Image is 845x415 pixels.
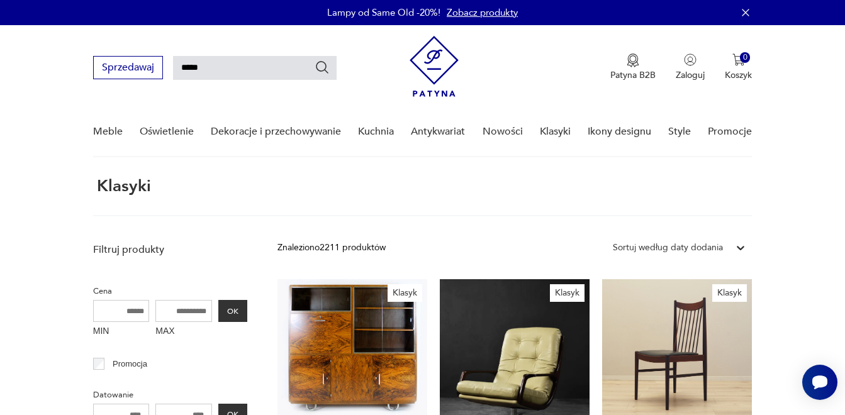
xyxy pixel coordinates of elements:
[627,53,639,67] img: Ikona medalu
[140,108,194,156] a: Oświetlenie
[211,108,341,156] a: Dekoracje i przechowywanie
[155,322,212,342] label: MAX
[93,64,163,73] a: Sprzedawaj
[411,108,465,156] a: Antykwariat
[358,108,394,156] a: Kuchnia
[315,60,330,75] button: Szukaj
[218,300,247,322] button: OK
[93,108,123,156] a: Meble
[613,241,723,255] div: Sortuj według daty dodania
[610,53,656,81] button: Patyna B2B
[277,241,386,255] div: Znaleziono 2211 produktów
[740,52,751,63] div: 0
[676,53,705,81] button: Zaloguj
[113,357,147,371] p: Promocja
[725,53,752,81] button: 0Koszyk
[93,243,247,257] p: Filtruj produkty
[708,108,752,156] a: Promocje
[610,69,656,81] p: Patyna B2B
[447,6,518,19] a: Zobacz produkty
[725,69,752,81] p: Koszyk
[93,322,150,342] label: MIN
[93,284,247,298] p: Cena
[327,6,440,19] p: Lampy od Same Old -20%!
[93,177,151,195] h1: Klasyki
[668,108,691,156] a: Style
[802,365,837,400] iframe: Smartsupp widget button
[93,388,247,402] p: Datowanie
[540,108,571,156] a: Klasyki
[483,108,523,156] a: Nowości
[610,53,656,81] a: Ikona medaluPatyna B2B
[588,108,651,156] a: Ikony designu
[410,36,459,97] img: Patyna - sklep z meblami i dekoracjami vintage
[93,56,163,79] button: Sprzedawaj
[684,53,697,66] img: Ikonka użytkownika
[676,69,705,81] p: Zaloguj
[732,53,745,66] img: Ikona koszyka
